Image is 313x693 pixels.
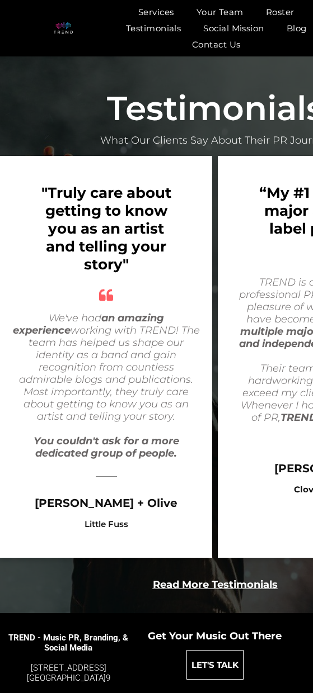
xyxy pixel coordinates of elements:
a: Your Team [185,4,255,20]
span: Little Fuss [85,519,128,529]
b: You couldn't ask for a more dedicated group of people. [34,435,179,459]
img: logo [54,22,73,34]
span: TREND - Music PR, Branding, & Social Media [8,633,128,653]
a: Social Mission [192,20,275,36]
iframe: Chat Widget [111,563,313,693]
a: Roster [255,4,306,20]
a: [STREET_ADDRESS][GEOGRAPHIC_DATA] [27,663,106,683]
span: "Truly care about getting to know you as an artist and telling your story" [41,184,171,273]
b: an amazing experience [13,312,164,336]
span: [PERSON_NAME] + Olive [35,496,177,510]
a: Services [127,4,185,20]
font: [STREET_ADDRESS] [GEOGRAPHIC_DATA] [27,663,106,683]
span: We've had working with TREND! The team has helped us shape our identity as a band and gain recogn... [13,312,200,423]
a: Testimonials [115,20,192,36]
a: Contact Us [181,36,252,53]
div: Chatt-widget [111,563,313,693]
